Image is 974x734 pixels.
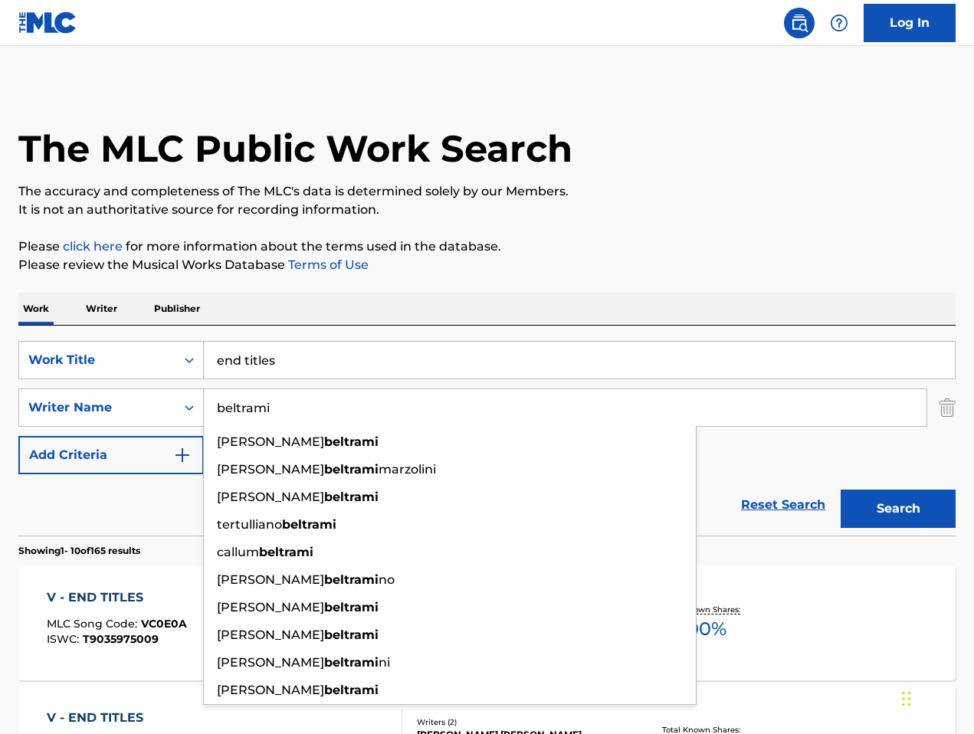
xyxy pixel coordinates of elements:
[324,683,379,697] strong: beltrami
[324,628,379,642] strong: beltrami
[417,716,625,728] div: Writers ( 2 )
[47,632,83,646] span: ISWC :
[680,615,726,643] span: 100 %
[18,238,956,256] p: Please for more information about the terms used in the database.
[217,655,324,670] span: [PERSON_NAME]
[324,600,379,614] strong: beltrami
[259,545,313,559] strong: beltrami
[141,617,187,631] span: VC0E0A
[28,398,166,417] div: Writer Name
[864,4,956,42] a: Log In
[324,462,379,477] strong: beltrami
[217,490,324,504] span: [PERSON_NAME]
[63,239,123,254] a: click here
[897,660,974,734] iframe: Chat Widget
[902,676,911,722] div: Drag
[18,201,956,219] p: It is not an authoritative source for recording information.
[217,462,324,477] span: [PERSON_NAME]
[217,628,324,642] span: [PERSON_NAME]
[149,293,205,325] p: Publisher
[324,490,379,504] strong: beltrami
[18,544,140,558] p: Showing 1 - 10 of 165 results
[47,617,141,631] span: MLC Song Code :
[324,434,379,449] strong: beltrami
[217,434,324,449] span: [PERSON_NAME]
[173,446,192,464] img: 9d2ae6d4665cec9f34b9.svg
[18,436,204,474] button: Add Criteria
[285,257,369,272] a: Terms of Use
[841,490,956,528] button: Search
[939,388,956,427] img: Delete Criterion
[81,293,122,325] p: Writer
[324,572,379,587] strong: beltrami
[83,632,159,646] span: T9035975009
[217,545,259,559] span: callum
[18,256,956,274] p: Please review the Musical Works Database
[379,655,390,670] span: ni
[662,604,744,615] p: Total Known Shares:
[324,655,379,670] strong: beltrami
[379,462,436,477] span: marzolini
[28,351,166,369] div: Work Title
[217,572,324,587] span: [PERSON_NAME]
[18,565,956,680] a: V - END TITLESMLC Song Code:VC0E0AISWC:T9035975009Writers (2)[PERSON_NAME], [PERSON_NAME]Recordin...
[47,709,179,727] div: V - END TITLES
[18,293,54,325] p: Work
[282,517,336,532] strong: beltrami
[830,14,848,32] img: help
[784,8,815,38] a: Public Search
[18,341,956,536] form: Search Form
[790,14,808,32] img: search
[18,126,572,172] h1: The MLC Public Work Search
[217,517,282,532] span: tertulliano
[379,572,395,587] span: no
[18,11,77,34] img: MLC Logo
[733,488,833,522] a: Reset Search
[824,8,854,38] div: Help
[18,182,956,201] p: The accuracy and completeness of The MLC's data is determined solely by our Members.
[217,600,324,614] span: [PERSON_NAME]
[47,588,187,607] div: V - END TITLES
[217,683,324,697] span: [PERSON_NAME]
